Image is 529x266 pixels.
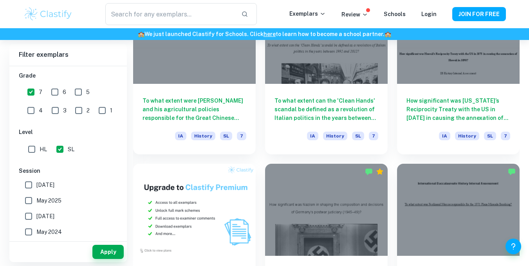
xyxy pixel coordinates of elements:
[264,31,276,37] a: here
[385,31,391,37] span: 🏫
[143,96,246,122] h6: To what extent were [PERSON_NAME] and his agricultural policies responsible for the Great Chinese...
[39,88,42,96] span: 7
[19,166,117,175] h6: Session
[452,7,506,21] button: JOIN FOR FREE
[406,96,510,122] h6: How significant was [US_STATE]’s Reciprocity Treaty with the US in [DATE] in causing the annexati...
[36,181,54,189] span: [DATE]
[133,164,256,256] img: Thumbnail
[40,145,47,154] span: HL
[9,44,127,66] h6: Filter exemplars
[369,132,378,140] span: 7
[2,30,527,38] h6: We just launched Clastify for Schools. Click to learn how to become a school partner.
[274,96,378,122] h6: To what extent can the 'Clean Hands' scandal be defined as a revolution of Italian politics in th...
[87,106,90,115] span: 2
[19,128,117,136] h6: Level
[63,106,67,115] span: 3
[455,132,479,140] span: History
[68,145,74,154] span: SL
[36,228,62,236] span: May 2024
[220,132,232,140] span: SL
[421,11,437,17] a: Login
[39,106,43,115] span: 4
[191,132,215,140] span: History
[508,168,516,176] img: Marked
[110,106,112,115] span: 1
[384,11,406,17] a: Schools
[86,88,90,96] span: 5
[92,245,124,259] button: Apply
[36,212,54,221] span: [DATE]
[506,239,521,254] button: Help and Feedback
[289,9,326,18] p: Exemplars
[484,132,496,140] span: SL
[376,168,384,176] div: Premium
[19,71,117,80] h6: Grade
[365,168,373,176] img: Marked
[323,132,347,140] span: History
[23,6,73,22] img: Clastify logo
[341,10,368,19] p: Review
[501,132,510,140] span: 7
[105,3,235,25] input: Search for any exemplars...
[138,31,144,37] span: 🏫
[63,88,66,96] span: 6
[175,132,186,140] span: IA
[307,132,318,140] span: IA
[439,132,450,140] span: IA
[237,132,246,140] span: 7
[352,132,364,140] span: SL
[36,196,61,205] span: May 2025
